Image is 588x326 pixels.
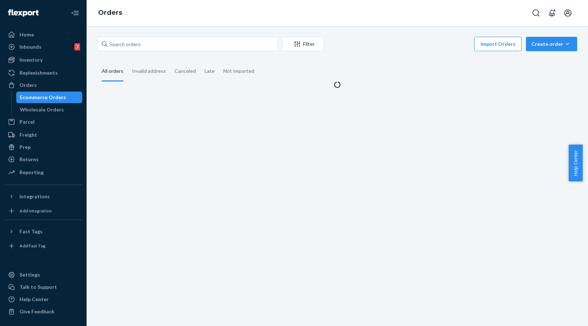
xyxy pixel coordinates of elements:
a: Prep [4,141,82,153]
input: Search orders [97,37,278,51]
div: Late [205,62,215,80]
button: Open Search Box [529,6,543,20]
div: Give Feedback [19,308,54,315]
div: Add Integration [19,208,52,214]
div: Talk to Support [19,283,57,291]
button: Close Navigation [68,6,82,20]
a: Ecommerce Orders [16,92,83,103]
a: Add Fast Tag [4,240,82,252]
a: Add Integration [4,205,82,217]
button: Filter [282,37,324,51]
div: Invalid address [132,62,166,80]
button: Import Orders [474,37,522,51]
div: Settings [19,271,40,278]
button: Integrations [4,191,82,202]
button: Create order [526,37,577,51]
div: Orders [19,81,37,89]
div: Ecommerce Orders [20,94,66,101]
div: Inventory [19,56,43,63]
a: Reporting [4,167,82,178]
a: Wholesale Orders [16,104,83,115]
img: Flexport logo [8,9,39,17]
a: Inbounds7 [4,41,82,53]
button: Fast Tags [4,226,82,237]
div: Prep [19,144,31,151]
a: Orders [98,9,122,17]
div: All orders [102,62,123,81]
a: Settings [4,269,82,281]
div: Filter [282,40,324,48]
div: Help Center [19,296,49,303]
button: Open notifications [545,6,559,20]
a: Talk to Support [4,281,82,293]
a: Orders [4,79,82,91]
div: Fast Tags [19,228,43,235]
a: Parcel [4,116,82,128]
div: Wholesale Orders [20,106,64,113]
div: Integrations [19,193,50,200]
div: Create order [531,40,572,48]
div: 7 [74,43,80,50]
button: Open account menu [561,6,575,20]
div: Home [19,31,34,38]
div: Replenishments [19,69,58,76]
button: Give Feedback [4,306,82,317]
div: Returns [19,156,39,163]
div: Inbounds [19,43,41,50]
ol: breadcrumbs [92,3,128,23]
a: Freight [4,129,82,141]
div: Freight [19,131,37,138]
a: Home [4,29,82,40]
div: Parcel [19,118,35,125]
div: Canceled [175,62,196,80]
a: Help Center [4,294,82,305]
a: Inventory [4,54,82,66]
div: Not Imported [223,62,254,80]
div: Reporting [19,169,44,176]
button: Help Center [569,145,583,181]
a: Replenishments [4,67,82,79]
div: Add Fast Tag [19,243,45,249]
a: Returns [4,154,82,165]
